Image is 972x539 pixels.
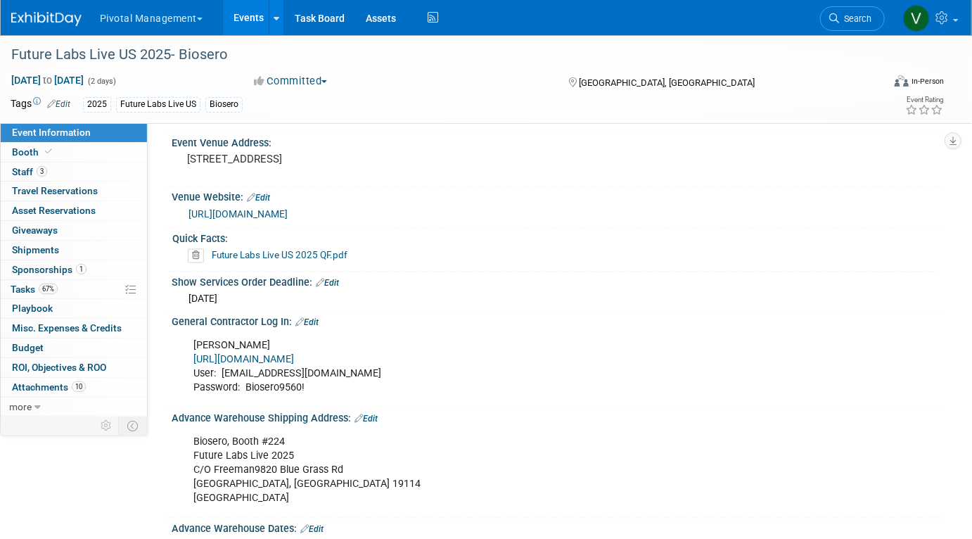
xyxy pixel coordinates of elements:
a: Shipments [1,241,147,260]
a: [URL][DOMAIN_NAME] [188,209,288,220]
span: Search [839,13,871,24]
div: Advance Warehouse Dates: [172,519,944,537]
a: Edit [316,279,339,288]
img: Valerie Weld [903,5,930,32]
span: 1 [76,264,87,274]
a: Giveaways [1,221,147,240]
div: Biosero, Booth #224 Future Labs Live 2025 C/O Freeman9820 Blue Grass Rd [GEOGRAPHIC_DATA], [GEOGR... [184,429,794,513]
a: Edit [300,525,324,535]
img: Format-Inperson.png [895,75,909,87]
span: Tasks [11,284,58,295]
div: Event Venue Address: [172,132,944,150]
div: In-Person [911,76,944,87]
td: Toggle Event Tabs [119,417,148,435]
button: Committed [249,74,333,89]
div: Advance Warehouse Shipping Address: [172,408,944,426]
span: ROI, Objectives & ROO [12,362,106,373]
span: [GEOGRAPHIC_DATA], [GEOGRAPHIC_DATA] [580,77,755,88]
div: Venue Website: [172,187,944,205]
div: Show Services Order Deadline: [172,272,944,291]
div: Future Labs Live US 2025- Biosero [6,42,864,68]
a: [URL][DOMAIN_NAME] [193,354,294,366]
a: ROI, Objectives & ROO [1,358,147,377]
a: more [1,398,147,417]
span: Asset Reservations [12,205,96,216]
span: [DATE] [188,293,217,305]
a: Playbook [1,299,147,318]
span: Event Information [12,127,91,138]
div: Future Labs Live US [116,97,200,112]
span: Attachments [12,381,86,393]
a: Search [820,6,885,31]
span: Budget [12,342,44,353]
span: more [9,401,32,412]
div: Biosero [205,97,243,112]
div: 2025 [83,97,111,112]
img: ExhibitDay [11,12,82,26]
a: Edit [354,414,378,424]
a: Asset Reservations [1,201,147,220]
a: Booth [1,143,147,162]
span: Staff [12,166,47,177]
span: (2 days) [87,77,116,86]
span: Booth [12,146,55,158]
i: Booth reservation complete [45,148,52,156]
a: Tasks67% [1,280,147,299]
span: Shipments [12,244,59,255]
div: General Contractor Log In: [172,312,944,330]
span: Playbook [12,303,53,314]
span: 3 [37,166,47,177]
a: Future Labs Live US 2025 QF.pdf [212,250,347,261]
a: Budget [1,338,147,357]
a: Edit [47,99,70,109]
pre: [STREET_ADDRESS] [187,153,478,165]
a: Delete attachment? [188,251,210,261]
a: Misc. Expenses & Credits [1,319,147,338]
span: to [41,75,54,86]
a: Attachments10 [1,378,147,397]
a: Staff3 [1,163,147,182]
span: Misc. Expenses & Credits [12,322,122,334]
td: Personalize Event Tab Strip [94,417,119,435]
span: [DATE] [DATE] [11,74,84,87]
a: Event Information [1,123,147,142]
span: Giveaways [12,224,58,236]
a: Travel Reservations [1,182,147,201]
span: Sponsorships [12,264,87,275]
a: Edit [247,194,270,203]
div: Event Format [806,73,944,94]
span: 10 [72,381,86,392]
span: 67% [39,284,58,294]
div: Event Rating [905,96,943,103]
a: Sponsorships1 [1,260,147,279]
div: Quick Facts: [172,229,938,246]
a: Edit [295,318,319,328]
div: [PERSON_NAME] User: [EMAIL_ADDRESS][DOMAIN_NAME] Password: Biosero9560! [184,332,794,402]
td: Tags [11,96,70,113]
span: Travel Reservations [12,185,98,196]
